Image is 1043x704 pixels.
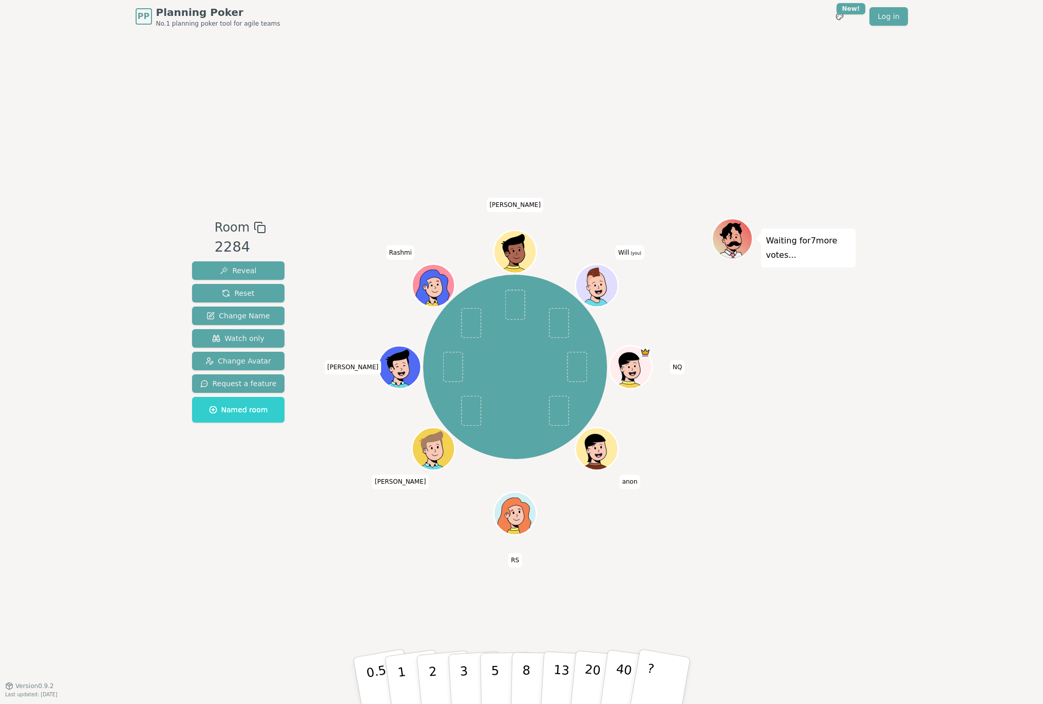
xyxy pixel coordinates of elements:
[5,692,58,697] span: Last updated: [DATE]
[209,405,268,415] span: Named room
[508,553,522,567] span: Click to change your name
[192,261,285,280] button: Reveal
[200,378,277,389] span: Request a feature
[15,682,54,690] span: Version 0.9.2
[386,245,414,260] span: Click to change your name
[670,360,685,374] span: Click to change your name
[619,474,640,489] span: Click to change your name
[215,218,250,237] span: Room
[156,20,280,28] span: No.1 planning poker tool for agile teams
[192,307,285,325] button: Change Name
[766,234,850,262] p: Waiting for 7 more votes...
[212,333,264,344] span: Watch only
[192,352,285,370] button: Change Avatar
[138,10,149,23] span: PP
[192,284,285,302] button: Reset
[629,251,641,256] span: (you)
[192,397,285,423] button: Named room
[215,237,266,258] div: 2284
[222,288,254,298] span: Reset
[372,474,429,489] span: Click to change your name
[830,7,849,26] button: New!
[192,374,285,393] button: Request a feature
[577,265,617,306] button: Click to change your avatar
[869,7,907,26] a: Log in
[640,347,651,358] span: NQ is the host
[205,356,271,366] span: Change Avatar
[616,245,644,260] span: Click to change your name
[206,311,270,321] span: Change Name
[156,5,280,20] span: Planning Poker
[220,265,256,276] span: Reveal
[325,360,381,374] span: Click to change your name
[192,329,285,348] button: Watch only
[136,5,280,28] a: PPPlanning PokerNo.1 planning poker tool for agile teams
[487,198,543,212] span: Click to change your name
[837,3,866,14] div: New!
[5,682,54,690] button: Version0.9.2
